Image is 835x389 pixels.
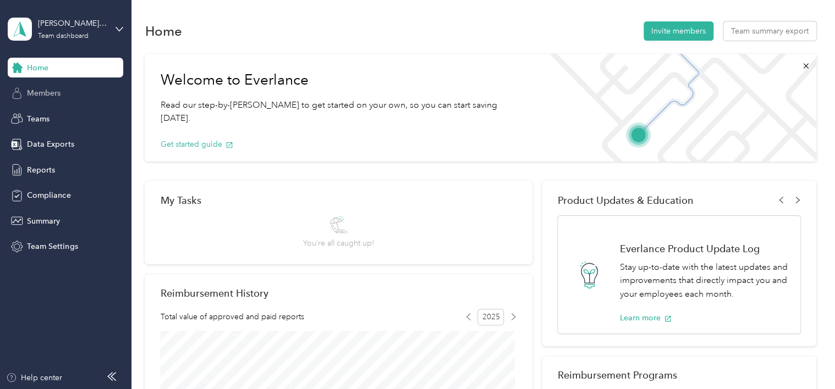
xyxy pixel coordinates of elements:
[27,87,61,99] span: Members
[27,164,55,176] span: Reports
[303,237,374,249] span: You’re all caught up!
[160,98,523,125] p: Read our step-by-[PERSON_NAME] to get started on your own, so you can start saving [DATE].
[27,215,60,227] span: Summary
[644,21,713,41] button: Invite members
[477,309,504,325] span: 2025
[557,194,693,206] span: Product Updates & Education
[539,54,816,162] img: Welcome to everlance
[160,71,523,89] h1: Welcome to Everlance
[619,243,788,254] h1: Everlance Product Update Log
[27,62,48,74] span: Home
[27,241,78,252] span: Team Settings
[773,327,835,389] iframe: Everlance-gr Chat Button Frame
[145,25,182,37] h1: Home
[557,369,800,381] h2: Reimbursement Programs
[27,138,74,150] span: Data Exports
[27,190,70,201] span: Compliance
[160,311,304,323] span: Total value of approved and paid reports
[38,33,89,40] div: Team dashboard
[160,287,268,299] h2: Reimbursement History
[27,113,50,125] span: Teams
[619,312,672,324] button: Learn more
[723,21,816,41] button: Team summary export
[160,138,233,150] button: Get started guide
[38,18,107,29] div: [PERSON_NAME][EMAIL_ADDRESS][PERSON_NAME][DOMAIN_NAME]
[160,194,517,206] div: My Tasks
[619,260,788,301] p: Stay up-to-date with the latest updates and improvements that directly impact you and your employ...
[6,372,62,384] button: Help center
